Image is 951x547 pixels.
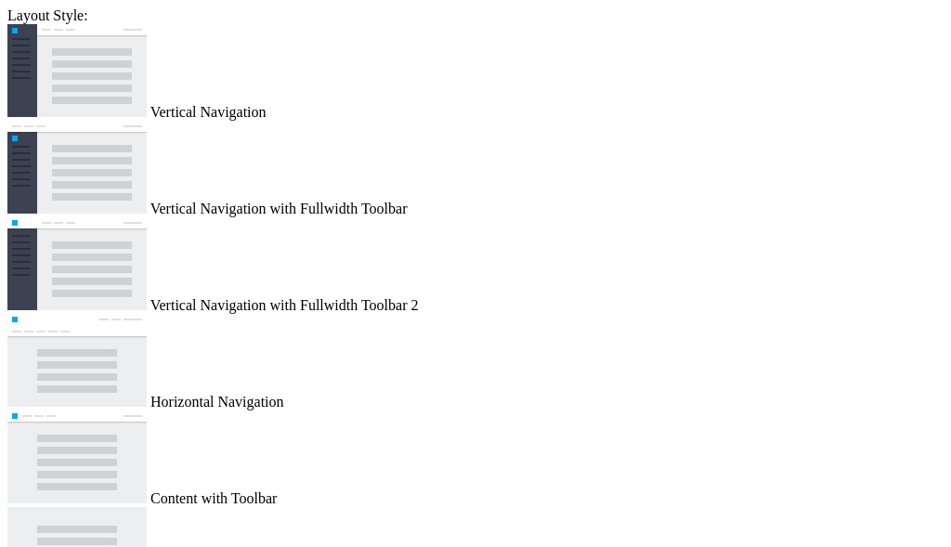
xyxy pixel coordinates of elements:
md-radio-button: Content with Toolbar [7,410,944,507]
div: Layout Style: [7,7,944,24]
md-radio-button: Vertical Navigation with Fullwidth Toolbar 2 [7,217,944,314]
span: Content with Toolbar [150,490,277,506]
md-radio-button: Horizontal Navigation [7,314,944,410]
span: Vertical Navigation [150,104,267,120]
img: horizontal-nav.jpg [7,314,147,407]
span: Vertical Navigation with Fullwidth Toolbar 2 [150,297,419,313]
img: vertical-nav.jpg [7,24,147,117]
md-radio-button: Vertical Navigation with Fullwidth Toolbar [7,121,944,217]
img: vertical-nav-with-full-toolbar-2.jpg [7,217,147,310]
span: Vertical Navigation with Fullwidth Toolbar [150,201,408,216]
md-radio-button: Vertical Navigation [7,24,944,121]
span: Horizontal Navigation [150,394,284,410]
img: content-with-toolbar.jpg [7,410,147,503]
img: vertical-nav-with-full-toolbar.jpg [7,121,147,214]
